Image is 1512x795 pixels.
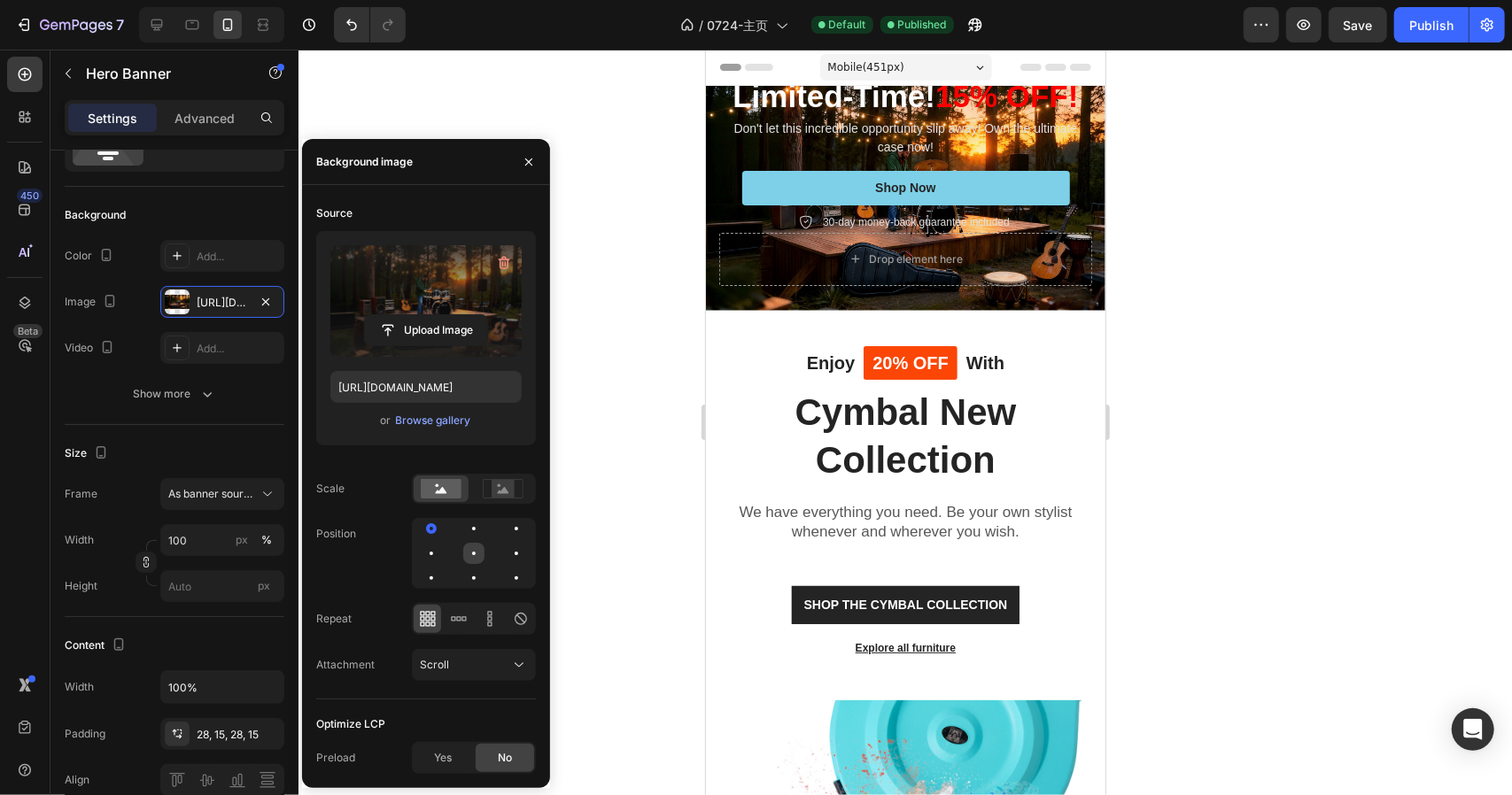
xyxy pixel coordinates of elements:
span: 0724-主页 [708,16,769,35]
button: Scroll [412,649,536,681]
div: Source [316,205,353,221]
div: % [261,532,272,548]
button: % [231,529,252,551]
div: Color [65,244,117,268]
div: [URL][DOMAIN_NAME] [197,295,248,311]
p: Advanced [174,109,235,127]
div: Add... [197,249,280,265]
div: Browse gallery [396,413,471,428]
label: Width [65,532,94,548]
iframe: Design area [706,50,1105,795]
div: Beta [13,324,43,338]
input: https://example.com/image.jpg [330,371,522,403]
div: Width [65,679,94,695]
div: Video [65,336,118,360]
div: 450 [17,189,43,203]
p: Settings [88,109,137,127]
div: Position [316,526,356,542]
span: Save [1344,18,1373,33]
button: Show more [65,378,284,410]
div: Image [65,290,120,314]
div: Show more [134,385,216,403]
span: Scroll [420,658,449,671]
p: 7 [116,14,124,35]
div: Scale [316,481,345,497]
p: Hero Banner [86,63,236,84]
div: Preload [316,750,355,766]
div: Align [65,772,89,788]
input: px [160,570,284,602]
div: Background [65,207,126,223]
div: Open Intercom Messenger [1452,708,1494,751]
div: Attachment [316,657,375,673]
button: Browse gallery [395,412,472,429]
span: or [381,410,392,431]
button: px [256,529,277,551]
div: 28, 15, 28, 15 [197,727,280,743]
button: As banner source [160,478,284,510]
label: Frame [65,486,97,502]
input: px% [160,524,284,556]
button: Publish [1394,7,1469,42]
button: Upload Image [364,314,488,346]
div: Background image [316,154,413,170]
label: Height [65,578,97,594]
div: Undo/Redo [334,7,406,42]
div: Add... [197,341,280,357]
div: px [236,532,248,548]
span: / [700,16,704,35]
span: Default [829,17,866,33]
span: No [498,750,512,766]
div: Content [65,634,129,658]
button: 7 [7,7,132,42]
button: Save [1329,7,1387,42]
div: Optimize LCP [316,716,385,732]
div: Publish [1409,16,1454,35]
div: Padding [65,726,105,742]
span: Yes [434,750,452,766]
input: Auto [161,671,283,703]
span: As banner source [168,486,255,502]
span: px [258,579,270,592]
div: Size [65,442,112,466]
div: Repeat [316,611,352,627]
span: Published [898,17,947,33]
